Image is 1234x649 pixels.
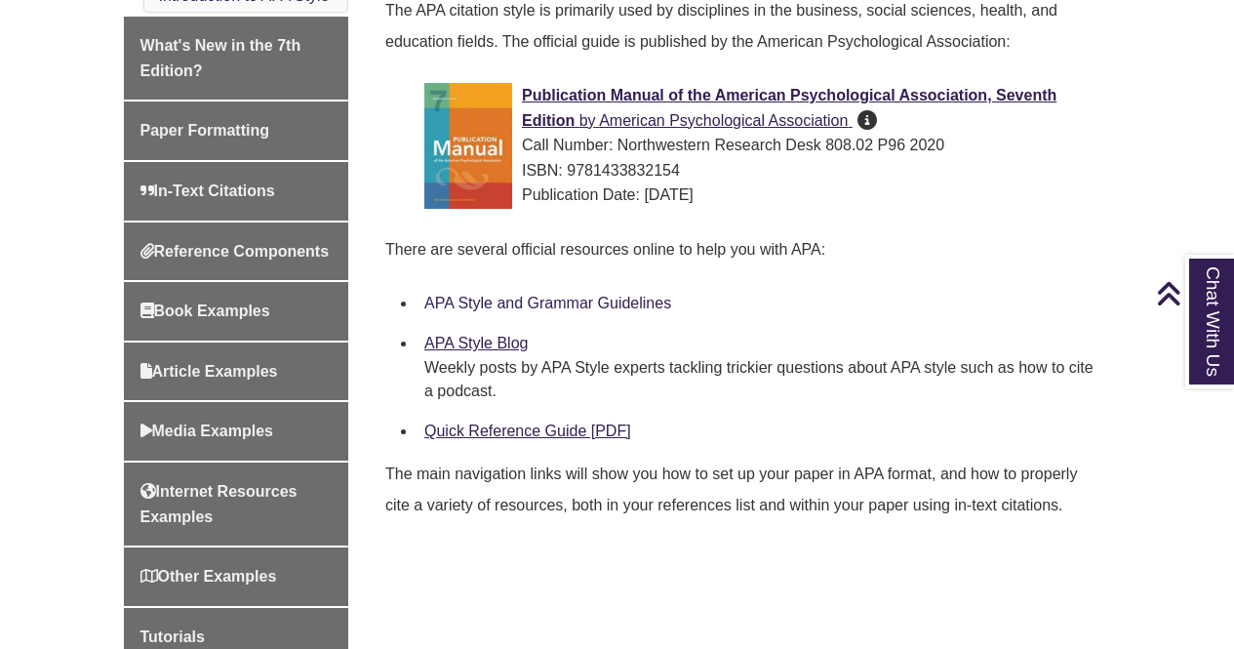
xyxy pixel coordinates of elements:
[124,402,349,461] a: Media Examples
[124,101,349,160] a: Paper Formatting
[140,243,330,260] span: Reference Components
[385,451,1103,529] p: The main navigation links will show you how to set up your paper in APA format, and how to proper...
[140,363,278,380] span: Article Examples
[124,162,349,221] a: In-Text Citations
[424,423,631,439] a: Quick Reference Guide [PDF]
[124,343,349,401] a: Article Examples
[124,282,349,341] a: Book Examples
[424,356,1095,403] div: Weekly posts by APA Style experts tackling trickier questions about APA style such as how to cite...
[140,122,269,139] span: Paper Formatting
[140,629,205,645] span: Tutorials
[424,158,1095,183] div: ISBN: 9781433832154
[124,548,349,606] a: Other Examples
[424,133,1095,158] div: Call Number: Northwestern Research Desk 808.02 P96 2020
[140,37,301,79] span: What's New in the 7th Edition?
[385,226,1103,273] p: There are several official resources online to help you with APA:
[140,423,274,439] span: Media Examples
[522,87,1056,129] a: Publication Manual of the American Psychological Association, Seventh Edition by American Psychol...
[140,303,270,319] span: Book Examples
[124,223,349,281] a: Reference Components
[424,183,1095,208] div: Publication Date: [DATE]
[424,335,528,351] a: APA Style Blog
[124,463,349,546] a: Internet Resources Examples
[579,112,596,129] span: by
[424,295,671,311] a: APA Style and Grammar Guidelines
[124,17,349,100] a: What's New in the 7th Edition?
[140,483,298,525] span: Internet Resources Examples
[599,112,848,129] span: American Psychological Association
[522,87,1056,129] span: Publication Manual of the American Psychological Association, Seventh Edition
[140,568,277,585] span: Other Examples
[140,183,275,199] span: In-Text Citations
[1156,280,1229,306] a: Back to Top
